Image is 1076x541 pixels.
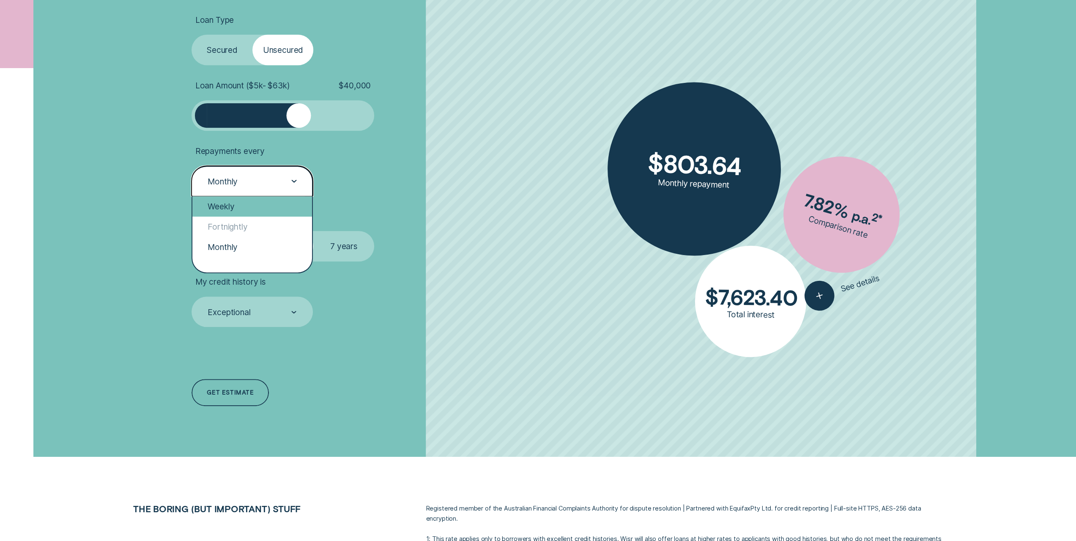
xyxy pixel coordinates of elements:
span: Repayments every [195,146,265,156]
h2: The boring (but important) stuff [128,503,362,514]
div: Weekly [192,196,312,217]
span: My credit history is [195,277,266,287]
span: See details [840,273,881,294]
p: Registered member of the Australian Financial Complaints Authority for dispute resolution | Partn... [426,503,943,524]
div: Fortnightly [192,217,312,237]
div: Monthly [208,176,238,187]
span: Pty [750,505,760,512]
label: Secured [192,35,252,65]
button: See details [801,264,883,314]
span: $ 40,000 [339,80,371,91]
span: Loan Type [195,15,234,25]
span: P T Y [750,505,760,512]
div: Exceptional [208,307,250,317]
a: Get estimate [192,379,269,406]
label: 7 years [313,231,374,261]
label: Unsecured [252,35,313,65]
span: Loan Amount ( $5k - $63k ) [195,80,290,91]
span: Ltd [761,505,771,512]
span: L T D [761,505,771,512]
div: Monthly [192,237,312,257]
